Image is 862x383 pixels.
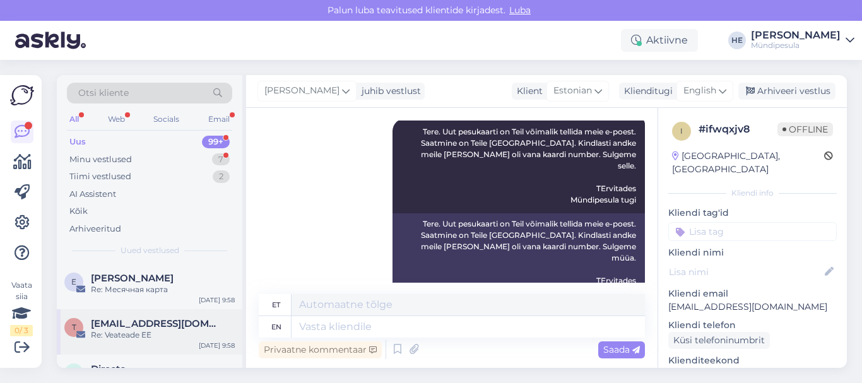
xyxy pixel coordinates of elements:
span: Directo [91,363,126,375]
div: Re: Veateade EE [91,329,235,341]
span: t [72,322,76,332]
span: tugi@myndipesula.eu [91,318,222,329]
div: Klienditugi [619,85,673,98]
a: [PERSON_NAME]Mündipesula [751,30,854,50]
span: Otsi kliente [78,86,129,100]
input: Lisa nimi [669,265,822,279]
span: Estonian [553,84,592,98]
div: Minu vestlused [69,153,132,166]
span: Luba [505,4,534,16]
div: Mündipesula [751,40,841,50]
div: [PERSON_NAME] [751,30,841,40]
div: Tiimi vestlused [69,170,131,183]
div: et [272,294,280,315]
p: Kliendi telefon [668,319,837,332]
div: en [271,316,281,338]
div: Kõik [69,205,88,218]
span: [PERSON_NAME] [264,84,339,98]
span: Evgeny Kolomentsev [91,273,174,284]
div: 7 [212,153,230,166]
p: Kliendi email [668,287,837,300]
div: # ifwqxjv8 [699,122,777,137]
span: English [683,84,716,98]
div: Aktiivne [621,29,698,52]
span: Offline [777,122,833,136]
span: Tere. Uut pesukaarti on Teil võimalik tellida meie e-poest. Saatmine on Teile [GEOGRAPHIC_DATA]. ... [421,127,638,204]
div: 0 / 3 [10,325,33,336]
span: Saada [603,344,640,355]
div: Vaata siia [10,280,33,336]
div: AI Assistent [69,188,116,201]
p: Kliendi nimi [668,246,837,259]
p: [EMAIL_ADDRESS][DOMAIN_NAME] [668,300,837,314]
div: Küsi telefoninumbrit [668,332,770,349]
div: Privaatne kommentaar [259,341,382,358]
div: Web [105,111,127,127]
div: [DATE] 9:58 [199,341,235,350]
div: 2 [213,170,230,183]
span: E [71,277,76,286]
div: 99+ [202,136,230,148]
div: [GEOGRAPHIC_DATA], [GEOGRAPHIC_DATA] [672,150,824,176]
span: Uued vestlused [121,245,179,256]
p: Klienditeekond [668,354,837,367]
div: Arhiveeri vestlus [738,83,835,100]
div: Re: Месячная карта [91,284,235,295]
span: i [680,126,683,136]
div: Email [206,111,232,127]
div: juhib vestlust [357,85,421,98]
div: Uus [69,136,86,148]
div: HE [728,32,746,49]
div: Arhiveeritud [69,223,121,235]
div: All [67,111,81,127]
div: [DATE] 9:58 [199,295,235,305]
div: Socials [151,111,182,127]
div: Klient [512,85,543,98]
img: Askly Logo [10,85,34,105]
p: Kliendi tag'id [668,206,837,220]
div: Tere. Uut pesukaarti on Teil võimalik tellida meie e-poest. Saatmine on Teile [GEOGRAPHIC_DATA]. ... [393,213,645,303]
input: Lisa tag [668,222,837,241]
div: Kliendi info [668,187,837,199]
